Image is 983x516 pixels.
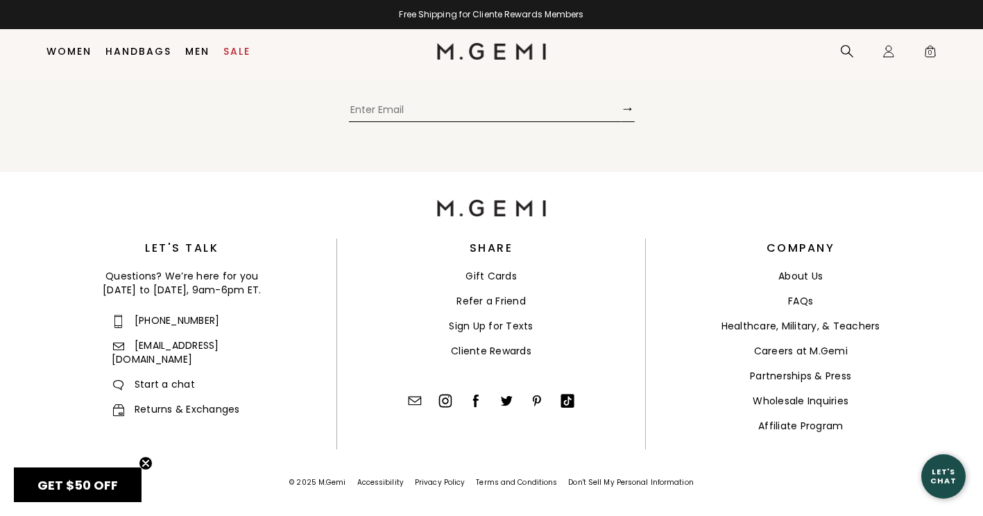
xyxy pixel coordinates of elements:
div: Questions? We’re here for you [DATE] to [DATE], 9am-6pm ET. [28,269,336,297]
a: Women [46,46,92,57]
a: Partnerships & Press [750,369,851,383]
img: Pinterest/ [530,394,544,408]
div: GET $50 OFFClose teaser [14,467,142,502]
img: Returns and Exchanges [113,404,125,416]
img: Contact Us [408,394,422,408]
a: Wholesale Inquiries [753,394,848,408]
h3: Share [470,244,513,252]
span: Accessibility [357,477,404,488]
img: M.Gemi [437,200,546,216]
a: Affiliate Program [758,419,843,433]
h3: Company [767,244,835,252]
div: Let's Chat [921,467,966,485]
img: Twitter/ [499,394,513,408]
a: Contact us: phone[PHONE_NUMBER] [112,313,220,327]
a: Terms and Conditions [476,477,557,488]
img: Instagram/ [438,394,452,408]
a: FAQs [788,294,813,308]
a: Privacy Policy [415,477,465,488]
a: Sale [223,46,250,57]
img: M.Gemi [437,43,546,60]
img: Contact us: phone [114,315,122,327]
a: Healthcare, Military, & Teachers [721,319,880,333]
a: About Us [778,269,823,283]
img: Contact us: chat [113,380,123,391]
h3: Let's Talk [28,244,336,252]
span: GET $50 OFF [37,476,118,494]
button: → [621,95,635,122]
button: Close teaser [139,456,153,470]
input: Enter Email [349,101,621,122]
a: Sign Up for Texts [449,319,533,333]
a: Careers at M.Gemi [754,344,848,358]
a: Handbags [105,46,171,57]
img: Facebook/ [469,394,483,408]
a: Returns and ExchangesReturns & Exchanges [112,402,240,416]
a: Men [185,46,210,57]
div: © 2025 M.Gemi [289,477,345,489]
span: 0 [923,47,937,61]
img: TikTok/ [561,394,574,407]
a: Don't Sell My Personal Information [568,477,693,488]
a: Cliente Rewards [451,344,531,358]
a: Refer a Friend [456,294,526,308]
img: Contact us: email [113,343,125,350]
a: Gift Cards [465,269,517,283]
span: Start a chat [112,377,195,391]
a: Contact us: email[EMAIL_ADDRESS][DOMAIN_NAME] [112,338,219,366]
